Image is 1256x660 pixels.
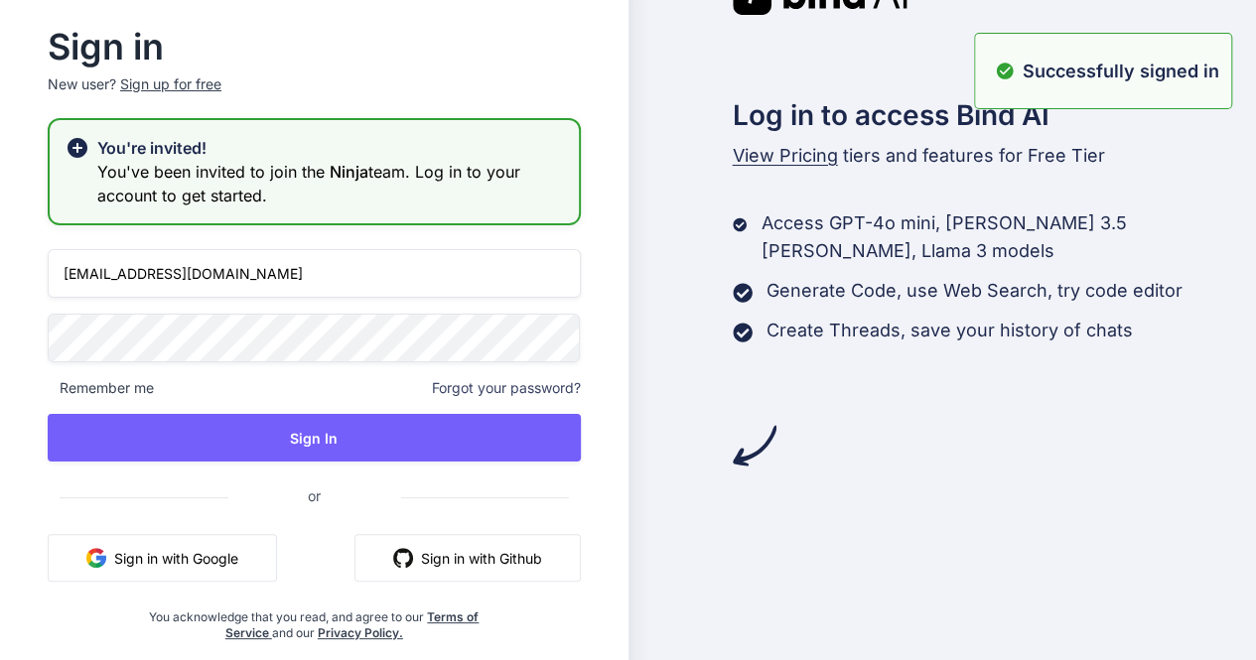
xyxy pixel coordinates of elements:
p: Successfully signed in [1023,58,1219,84]
span: Forgot your password? [432,378,581,398]
h2: Sign in [48,31,581,63]
p: Access GPT-4o mini, [PERSON_NAME] 3.5 [PERSON_NAME], Llama 3 models [761,209,1256,265]
img: github [393,548,413,568]
h2: You're invited! [97,136,563,160]
p: Create Threads, save your history of chats [767,317,1133,344]
a: Terms of Service [225,609,480,640]
a: Privacy Policy. [318,625,403,640]
span: Remember me [48,378,154,398]
span: View Pricing [733,145,838,166]
img: alert [995,58,1015,84]
p: New user? [48,74,581,118]
img: google [86,548,106,568]
button: Sign in with Google [48,534,277,582]
p: Generate Code, use Web Search, try code editor [767,277,1183,305]
h3: You've been invited to join the team. Log in to your account to get started. [97,160,563,207]
span: Ninja [330,162,368,182]
div: You acknowledge that you read, and agree to our and our [136,597,491,641]
button: Sign In [48,414,581,462]
button: Sign in with Github [354,534,581,582]
img: arrow [733,424,776,467]
span: or [228,471,400,520]
input: Login or Email [48,249,581,298]
div: Sign up for free [120,74,221,94]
